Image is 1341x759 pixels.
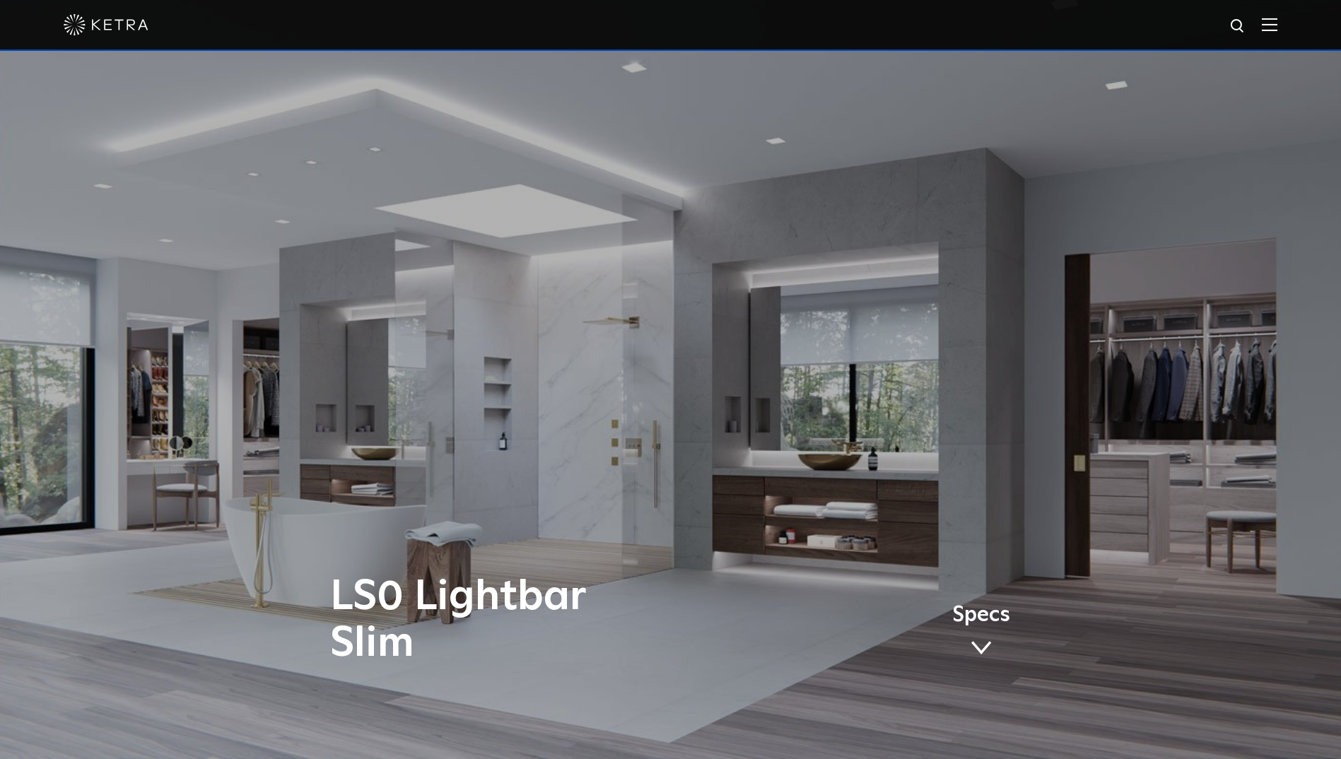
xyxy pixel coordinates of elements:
[1229,18,1247,35] img: search icon
[64,14,148,35] img: ketra-logo-2019-white
[952,605,1010,625] span: Specs
[952,605,1010,660] a: Specs
[1262,18,1277,31] img: Hamburger%20Nav.svg
[330,574,730,667] h1: LS0 Lightbar Slim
